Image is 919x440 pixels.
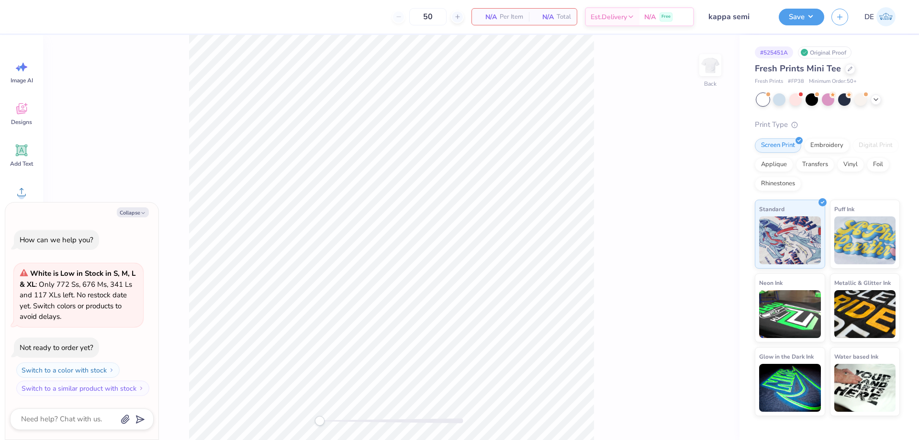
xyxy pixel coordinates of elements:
[804,138,850,153] div: Embroidery
[315,416,325,426] div: Accessibility label
[759,290,821,338] img: Neon Ink
[557,12,571,22] span: Total
[755,119,900,130] div: Print Type
[755,158,793,172] div: Applique
[834,364,896,412] img: Water based Ink
[644,12,656,22] span: N/A
[117,207,149,217] button: Collapse
[809,78,857,86] span: Minimum Order: 50 +
[500,12,523,22] span: Per Item
[755,63,841,74] span: Fresh Prints Mini Tee
[11,118,32,126] span: Designs
[701,7,772,26] input: Untitled Design
[661,13,671,20] span: Free
[20,269,135,289] strong: White is Low in Stock in S, M, L & XL
[779,9,824,25] button: Save
[591,12,627,22] span: Est. Delivery
[20,343,93,352] div: Not ready to order yet?
[759,364,821,412] img: Glow in the Dark Ink
[755,177,801,191] div: Rhinestones
[759,216,821,264] img: Standard
[16,381,149,396] button: Switch to a similar product with stock
[864,11,874,23] span: DE
[755,78,783,86] span: Fresh Prints
[834,351,878,361] span: Water based Ink
[16,362,120,378] button: Switch to a color with stock
[109,367,114,373] img: Switch to a color with stock
[834,290,896,338] img: Metallic & Glitter Ink
[798,46,852,58] div: Original Proof
[788,78,804,86] span: # FP38
[701,56,720,75] img: Back
[704,79,717,88] div: Back
[12,202,31,209] span: Upload
[138,385,144,391] img: Switch to a similar product with stock
[535,12,554,22] span: N/A
[755,138,801,153] div: Screen Print
[759,351,814,361] span: Glow in the Dark Ink
[20,235,93,245] div: How can we help you?
[860,7,900,26] a: DE
[759,204,785,214] span: Standard
[834,204,854,214] span: Puff Ink
[837,158,864,172] div: Vinyl
[867,158,889,172] div: Foil
[834,216,896,264] img: Puff Ink
[876,7,896,26] img: Djian Evardoni
[11,77,33,84] span: Image AI
[478,12,497,22] span: N/A
[755,46,793,58] div: # 525451A
[834,278,891,288] span: Metallic & Glitter Ink
[10,160,33,168] span: Add Text
[20,269,135,321] span: : Only 772 Ss, 676 Ms, 341 Ls and 117 XLs left. No restock date yet. Switch colors or products to...
[759,278,783,288] span: Neon Ink
[796,158,834,172] div: Transfers
[852,138,899,153] div: Digital Print
[409,8,447,25] input: – –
